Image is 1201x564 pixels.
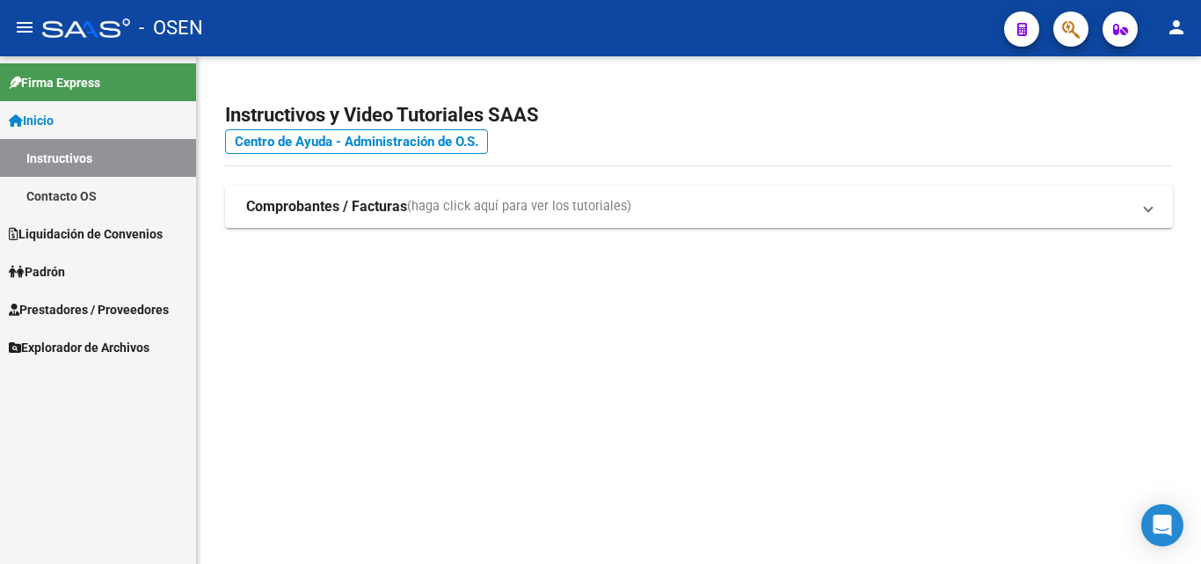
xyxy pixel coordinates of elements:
[9,224,163,244] span: Liquidación de Convenios
[1166,17,1187,38] mat-icon: person
[9,73,100,92] span: Firma Express
[1141,504,1183,546] div: Open Intercom Messenger
[139,9,203,48] span: - OSEN
[225,129,488,154] a: Centro de Ayuda - Administración de O.S.
[9,111,54,130] span: Inicio
[9,300,169,319] span: Prestadores / Proveedores
[9,262,65,282] span: Padrón
[407,197,631,216] span: (haga click aquí para ver los tutoriales)
[9,338,149,357] span: Explorador de Archivos
[14,17,35,38] mat-icon: menu
[225,99,1173,132] h2: Instructivos y Video Tutoriales SAAS
[246,197,407,216] strong: Comprobantes / Facturas
[225,186,1173,228] mat-expansion-panel-header: Comprobantes / Facturas(haga click aquí para ver los tutoriales)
